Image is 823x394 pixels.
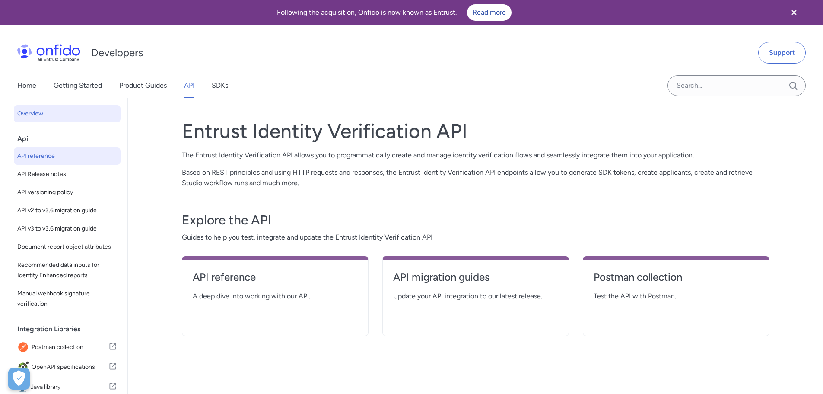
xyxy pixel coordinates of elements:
span: Java library [31,381,108,393]
span: API v3 to v3.6 migration guide [17,224,117,234]
a: API versioning policy [14,184,121,201]
img: IconPostman collection [17,341,32,353]
div: Api [17,130,124,147]
p: Based on REST principles and using HTTP requests and responses, the Entrust Identity Verification... [182,167,769,188]
div: Cookie Preferences [8,368,30,390]
span: Postman collection [32,341,108,353]
button: Open Preferences [8,368,30,390]
span: Guides to help you test, integrate and update the Entrust Identity Verification API [182,232,769,243]
a: Home [17,74,36,98]
h1: Developers [91,46,143,60]
p: The Entrust Identity Verification API allows you to programmatically create and manage identity v... [182,150,769,160]
img: Onfido Logo [17,44,80,61]
a: API migration guides [393,270,558,291]
h1: Entrust Identity Verification API [182,119,769,143]
img: IconOpenAPI specifications [17,361,32,373]
span: Document report object attributes [17,242,117,252]
a: Read more [467,4,512,21]
span: API versioning policy [17,187,117,198]
span: Overview [17,109,117,119]
h3: Explore the API [182,211,769,229]
a: Postman collection [594,270,759,291]
span: API Release notes [17,169,117,179]
div: Integration Libraries [17,320,124,338]
a: API v2 to v3.6 migration guide [14,202,121,219]
span: Test the API with Postman. [594,291,759,301]
a: Overview [14,105,121,122]
input: Onfido search input field [667,75,806,96]
a: SDKs [212,74,228,98]
h4: Postman collection [594,270,759,284]
a: Manual webhook signature verification [14,285,121,313]
button: Close banner [778,2,810,23]
a: Support [758,42,806,64]
a: API reference [14,147,121,165]
div: Following the acquisition, Onfido is now known as Entrust. [10,4,778,21]
a: Recommended data inputs for Identity Enhanced reports [14,256,121,284]
a: Product Guides [119,74,167,98]
span: Update your API integration to our latest release. [393,291,558,301]
span: Recommended data inputs for Identity Enhanced reports [17,260,117,281]
span: API v2 to v3.6 migration guide [17,205,117,216]
a: API [184,74,194,98]
span: A deep dive into working with our API. [193,291,358,301]
a: Getting Started [54,74,102,98]
span: Manual webhook signature verification [17,288,117,309]
span: API reference [17,151,117,161]
h4: API migration guides [393,270,558,284]
span: OpenAPI specifications [32,361,108,373]
a: API reference [193,270,358,291]
a: IconPostman collectionPostman collection [14,338,121,357]
h4: API reference [193,270,358,284]
svg: Close banner [789,7,799,18]
a: API Release notes [14,166,121,183]
a: Document report object attributes [14,238,121,256]
a: IconOpenAPI specificationsOpenAPI specifications [14,358,121,377]
a: API v3 to v3.6 migration guide [14,220,121,237]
